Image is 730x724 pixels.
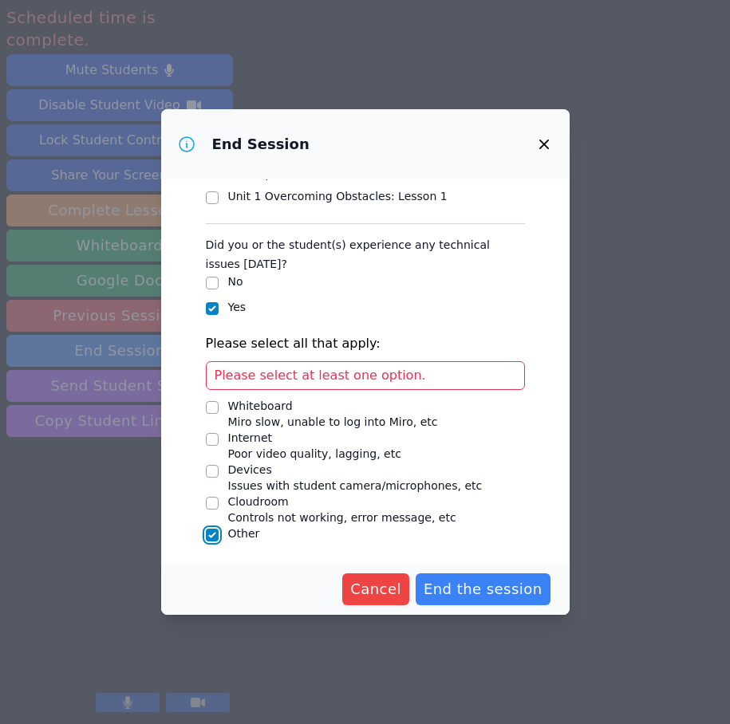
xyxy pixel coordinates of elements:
label: No [228,275,243,288]
span: Please select at least one option. [215,368,426,383]
h3: End Session [212,135,310,154]
span: Issues with student camera/microphones, etc [228,479,483,492]
div: Devices [228,462,483,478]
span: Cancel [350,578,401,600]
span: Miro slow, unable to log into Miro, etc [228,415,438,428]
p: Please select all that apply: [206,334,525,353]
span: Controls not working, error message, etc [228,511,456,524]
div: Internet [228,430,401,446]
div: Other [228,525,260,541]
div: Cloudroom [228,494,456,510]
span: Poor video quality, lagging, etc [228,447,401,460]
legend: Did you or the student(s) experience any technical issues [DATE]? [206,230,525,273]
label: Yes [228,301,247,313]
div: Unit 1 Overcoming Obstacles : Lesson 1 [228,188,448,204]
div: Whiteboard [228,398,438,414]
span: End the session [424,578,543,600]
button: Cancel [342,573,409,605]
button: End the session [416,573,550,605]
